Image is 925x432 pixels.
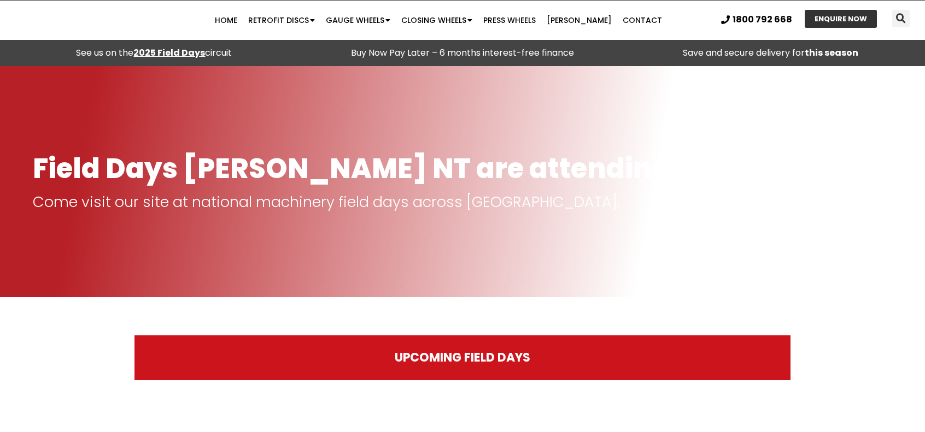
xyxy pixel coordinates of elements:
[156,352,769,364] h2: UPCOMING FIELD DAYS
[133,46,205,59] a: 2025 Field Days
[805,46,858,59] strong: this season
[892,10,910,27] div: Search
[33,3,142,37] img: Ryan NT logo
[622,45,920,61] p: Save and secure delivery for
[33,153,892,184] h1: Field Days [PERSON_NAME] NT are attending
[815,15,867,22] span: ENQUIRE NOW
[396,9,478,31] a: Closing Wheels
[617,9,668,31] a: Contact
[478,9,541,31] a: Press Wheels
[541,9,617,31] a: [PERSON_NAME]
[243,9,320,31] a: Retrofit Discs
[209,9,243,31] a: Home
[805,10,877,28] a: ENQUIRE NOW
[179,9,698,31] nav: Menu
[733,15,792,24] span: 1800 792 668
[5,45,303,61] div: See us on the circuit
[33,194,892,210] p: Come visit our site at national machinery field days across [GEOGRAPHIC_DATA].
[320,9,396,31] a: Gauge Wheels
[721,15,792,24] a: 1800 792 668
[314,45,611,61] p: Buy Now Pay Later – 6 months interest-free finance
